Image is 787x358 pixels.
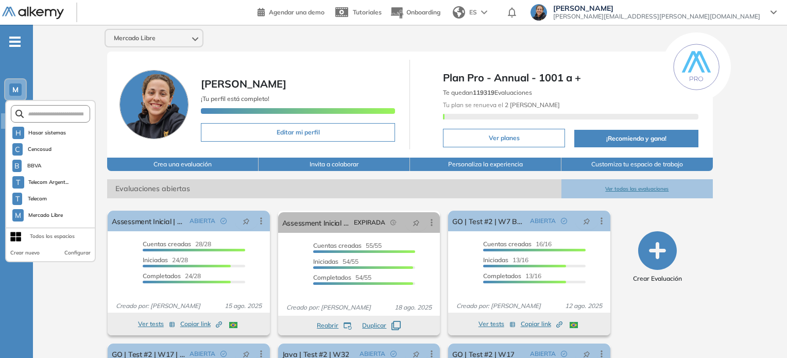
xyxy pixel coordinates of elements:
[16,178,20,186] span: T
[521,319,562,329] span: Copiar link
[406,8,440,16] span: Onboarding
[583,350,590,358] span: pushpin
[362,321,401,330] button: Duplicar
[481,10,487,14] img: arrow
[583,217,590,225] span: pushpin
[229,322,237,328] img: BRA
[12,86,19,94] span: M
[180,318,222,330] button: Copiar link
[503,101,560,109] b: 2 [PERSON_NAME]
[390,2,440,24] button: Onboarding
[354,218,385,227] span: EXPIRADA
[27,145,53,154] span: Cencosud
[26,195,48,203] span: Telecom
[453,6,465,19] img: world
[114,34,156,42] span: Mercado Libre
[28,129,66,137] span: Hasar sistemas
[443,70,698,86] span: Plan Pro - Annual - 1001 a +
[561,218,567,224] span: check-circle
[469,8,477,17] span: ES
[243,350,250,358] span: pushpin
[483,240,532,248] span: Cuentas creadas
[561,179,713,198] button: Ver todas las evaluaciones
[10,249,40,257] button: Crear nuevo
[452,211,525,231] a: GO | Test #2 | W7 BR V2
[390,219,397,226] span: field-time
[313,258,338,265] span: Iniciadas
[483,256,508,264] span: Iniciadas
[107,179,561,198] span: Evaluaciones abiertas
[553,12,760,21] span: [PERSON_NAME][EMAIL_ADDRESS][PERSON_NAME][DOMAIN_NAME]
[15,129,21,137] span: H
[473,89,494,96] b: 119319
[561,158,713,171] button: Customiza tu espacio de trabajo
[15,195,20,203] span: T
[390,351,397,357] span: check-circle
[570,322,578,328] img: BRA
[633,231,682,283] button: Crear Evaluación
[258,5,324,18] a: Agendar una demo
[478,318,516,330] button: Ver tests
[443,101,560,109] span: Tu plan se renueva el
[561,301,606,311] span: 12 ago. 2025
[313,274,371,281] span: 54/55
[413,350,420,358] span: pushpin
[483,256,528,264] span: 13/16
[201,77,286,90] span: [PERSON_NAME]
[220,351,227,357] span: check-circle
[443,89,532,96] span: Te quedan Evaluaciones
[452,301,545,311] span: Creado por: [PERSON_NAME]
[180,319,222,329] span: Copiar link
[112,211,185,231] a: Assessment Inicial | Be Data Driven PORT CX
[28,211,63,219] span: Mercado Libre
[26,162,43,170] span: BBVA
[64,249,91,257] button: Configurar
[521,318,562,330] button: Copiar link
[143,256,188,264] span: 24/28
[259,158,410,171] button: Invita a colaborar
[413,218,420,227] span: pushpin
[575,213,598,229] button: pushpin
[561,351,567,357] span: check-circle
[362,321,386,330] span: Duplicar
[313,242,382,249] span: 55/55
[201,95,269,103] span: ¡Tu perfil está completo!
[201,123,395,142] button: Editar mi perfil
[138,318,175,330] button: Ver tests
[313,242,362,249] span: Cuentas creadas
[2,7,64,20] img: Logo
[235,213,258,229] button: pushpin
[143,240,191,248] span: Cuentas creadas
[143,240,211,248] span: 28/28
[107,158,259,171] button: Crea una evaluación
[633,274,682,283] span: Crear Evaluación
[282,303,375,312] span: Creado por: [PERSON_NAME]
[143,256,168,264] span: Iniciadas
[317,321,352,330] button: Reabrir
[530,216,556,226] span: ABIERTA
[119,70,189,139] img: Foto de perfil
[112,301,204,311] span: Creado por: [PERSON_NAME]
[483,272,521,280] span: Completados
[553,4,760,12] span: [PERSON_NAME]
[15,145,20,154] span: C
[14,162,20,170] span: B
[313,258,358,265] span: 54/55
[269,8,324,16] span: Agendar una demo
[405,214,427,231] button: pushpin
[317,321,338,330] span: Reabrir
[483,272,541,280] span: 13/16
[143,272,201,280] span: 24/28
[483,240,552,248] span: 16/16
[574,130,698,147] button: ¡Recomienda y gana!
[410,158,561,171] button: Personaliza la experiencia
[353,8,382,16] span: Tutoriales
[443,129,565,147] button: Ver planes
[243,217,250,225] span: pushpin
[15,211,21,219] span: M
[220,301,266,311] span: 15 ago. 2025
[190,216,215,226] span: ABIERTA
[313,274,351,281] span: Completados
[220,218,227,224] span: check-circle
[143,272,181,280] span: Completados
